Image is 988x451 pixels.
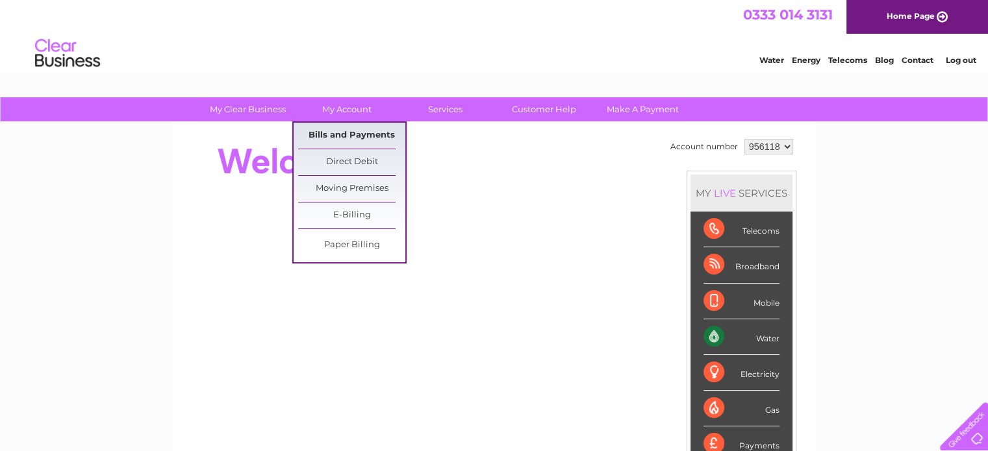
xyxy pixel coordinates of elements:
a: Water [759,55,784,65]
a: My Clear Business [194,97,301,121]
td: Account number [667,136,741,158]
a: Contact [902,55,933,65]
img: logo.png [34,34,101,73]
div: Water [703,319,779,355]
a: Energy [792,55,820,65]
a: Blog [875,55,894,65]
a: Make A Payment [589,97,696,121]
a: My Account [293,97,400,121]
a: E-Billing [298,202,405,228]
div: Electricity [703,355,779,391]
a: Customer Help [490,97,598,121]
a: Direct Debit [298,149,405,175]
div: LIVE [711,187,739,199]
a: Paper Billing [298,232,405,258]
div: Gas [703,391,779,426]
a: Moving Premises [298,176,405,202]
a: Bills and Payments [298,123,405,149]
div: Broadband [703,247,779,283]
div: Mobile [703,284,779,319]
a: 0333 014 3131 [743,6,833,23]
div: MY SERVICES [690,175,792,212]
div: Clear Business is a trading name of Verastar Limited (registered in [GEOGRAPHIC_DATA] No. 3667643... [188,7,802,63]
a: Services [392,97,499,121]
div: Telecoms [703,212,779,247]
a: Telecoms [828,55,867,65]
a: Log out [945,55,976,65]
